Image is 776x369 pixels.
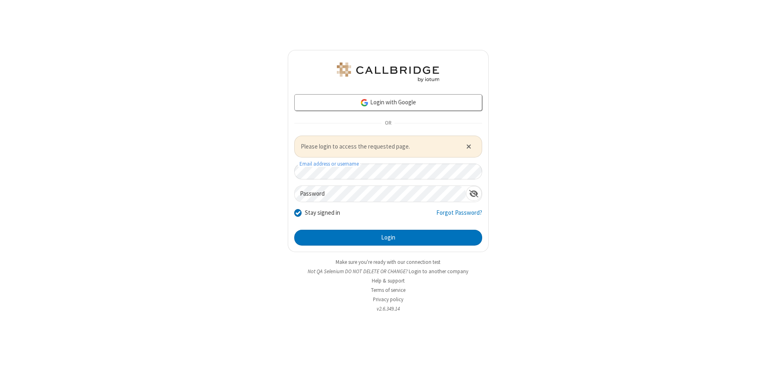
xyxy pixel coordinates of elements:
img: google-icon.png [360,98,369,107]
li: v2.6.349.14 [288,305,489,313]
input: Password [295,186,466,202]
a: Make sure you're ready with our connection test [336,259,440,265]
a: Privacy policy [373,296,403,303]
button: Login to another company [409,268,468,275]
button: Login [294,230,482,246]
a: Login with Google [294,94,482,110]
button: Close alert [462,140,475,153]
input: Email address or username [294,164,482,179]
span: OR [382,117,394,129]
a: Terms of service [371,287,405,293]
span: Please login to access the requested page. [301,142,456,151]
label: Stay signed in [305,208,340,218]
li: Not QA Selenium DO NOT DELETE OR CHANGE? [288,268,489,275]
a: Help & support [372,277,405,284]
img: QA Selenium DO NOT DELETE OR CHANGE [335,63,441,82]
div: Show password [466,186,482,201]
a: Forgot Password? [436,208,482,224]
